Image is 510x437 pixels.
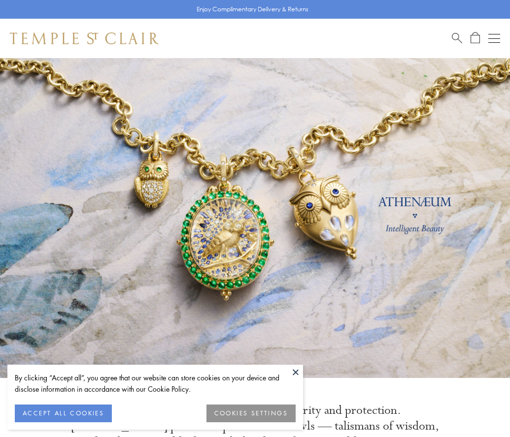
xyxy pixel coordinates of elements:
[206,405,296,422] button: COOKIES SETTINGS
[488,32,500,44] button: Open navigation
[10,32,159,44] img: Temple St. Clair
[197,4,308,14] p: Enjoy Complimentary Delivery & Returns
[452,32,462,44] a: Search
[15,372,296,395] div: By clicking “Accept all”, you agree that our website can store cookies on your device and disclos...
[471,32,480,44] a: Open Shopping Bag
[15,405,112,422] button: ACCEPT ALL COOKIES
